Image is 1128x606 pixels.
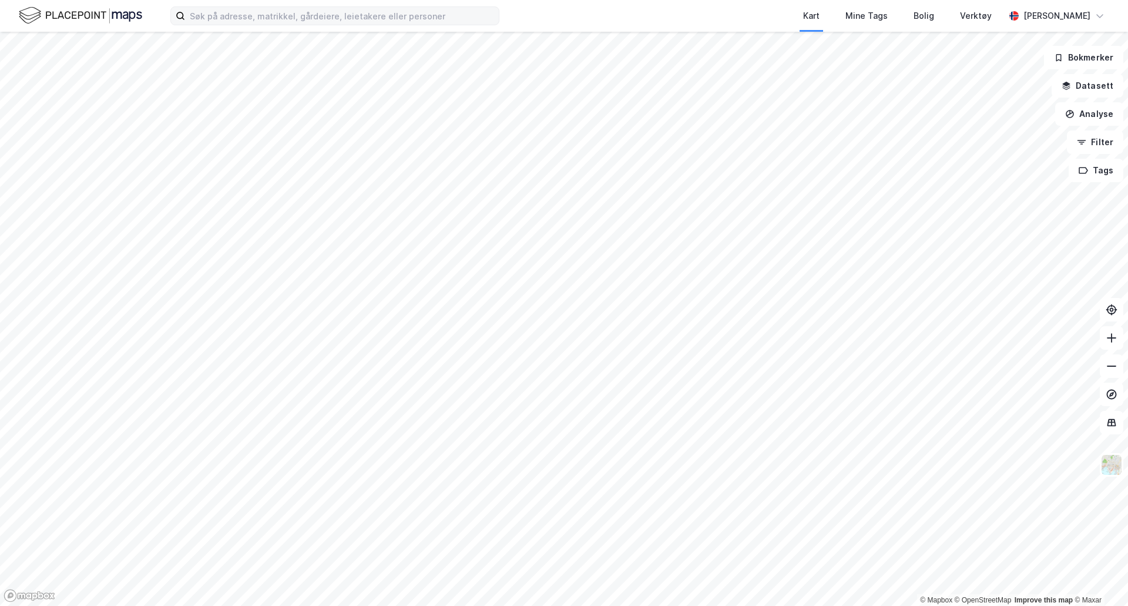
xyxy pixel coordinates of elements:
[1067,130,1123,154] button: Filter
[920,596,952,604] a: Mapbox
[1023,9,1090,23] div: [PERSON_NAME]
[1069,550,1128,606] div: Kontrollprogram for chat
[185,7,499,25] input: Søk på adresse, matrikkel, gårdeiere, leietakere eller personer
[960,9,992,23] div: Verktøy
[4,589,55,602] a: Mapbox homepage
[1044,46,1123,69] button: Bokmerker
[803,9,820,23] div: Kart
[1055,102,1123,126] button: Analyse
[1069,159,1123,182] button: Tags
[1052,74,1123,98] button: Datasett
[955,596,1012,604] a: OpenStreetMap
[845,9,888,23] div: Mine Tags
[1100,454,1123,476] img: Z
[1069,550,1128,606] iframe: Chat Widget
[1015,596,1073,604] a: Improve this map
[19,5,142,26] img: logo.f888ab2527a4732fd821a326f86c7f29.svg
[914,9,934,23] div: Bolig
